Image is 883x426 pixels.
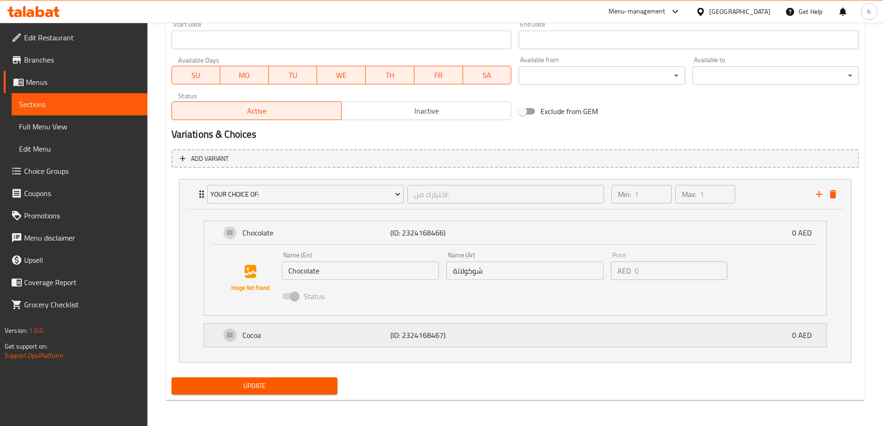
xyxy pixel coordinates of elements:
[224,69,265,82] span: MO
[4,160,147,182] a: Choice Groups
[390,227,489,238] p: (ID: 2324168466)
[24,232,140,243] span: Menu disclaimer
[242,227,391,238] p: Chocolate
[24,165,140,177] span: Choice Groups
[24,54,140,65] span: Branches
[4,271,147,293] a: Coverage Report
[390,330,489,341] p: (ID: 2324168467)
[172,175,859,366] li: ExpandExpandChocolateName (En)Name (Ar)PriceAEDStatusExpand
[792,227,819,238] p: 0 AED
[172,377,338,394] button: Update
[467,69,508,82] span: SA
[12,93,147,115] a: Sections
[176,69,217,82] span: SU
[220,66,269,84] button: MO
[5,350,64,362] a: Support.OpsPlatform
[29,324,43,337] span: 1.0.0
[692,66,859,85] div: ​
[321,69,362,82] span: WE
[4,227,147,249] a: Menu disclaimer
[682,189,696,200] p: Max:
[204,221,826,244] div: Expand
[414,66,463,84] button: FR
[4,26,147,49] a: Edit Restaurant
[304,291,324,302] span: Status
[867,6,871,17] span: h
[709,6,770,17] div: [GEOGRAPHIC_DATA]
[5,340,47,352] span: Get support on:
[19,143,140,154] span: Edit Menu
[519,66,685,85] div: ​
[446,261,603,280] input: Enter name Ar
[540,106,598,117] span: Exclude from GEM
[5,324,27,337] span: Version:
[19,99,140,110] span: Sections
[172,102,342,120] button: Active
[179,179,851,209] div: Expand
[812,187,826,201] button: add
[24,188,140,199] span: Coupons
[12,115,147,138] a: Full Menu View
[609,6,666,17] div: Menu-management
[172,66,221,84] button: SU
[635,261,727,280] input: Please enter price
[366,66,414,84] button: TH
[207,185,404,203] button: Your Choice Of:
[242,330,391,341] p: Cocoa
[19,121,140,132] span: Full Menu View
[369,69,411,82] span: TH
[179,380,330,392] span: Update
[24,299,140,310] span: Grocery Checklist
[618,189,631,200] p: Min:
[4,71,147,93] a: Menus
[282,261,439,280] input: Enter name En
[24,277,140,288] span: Coverage Report
[4,249,147,271] a: Upsell
[463,66,512,84] button: SA
[4,182,147,204] a: Coupons
[191,153,229,165] span: Add variant
[418,69,459,82] span: FR
[24,210,140,221] span: Promotions
[4,204,147,227] a: Promotions
[4,293,147,316] a: Grocery Checklist
[176,104,338,118] span: Active
[4,49,147,71] a: Branches
[204,324,826,347] div: Expand
[221,248,280,308] img: Chocolate
[617,265,631,276] p: AED
[24,254,140,266] span: Upsell
[341,102,511,120] button: Inactive
[792,330,819,341] p: 0 AED
[24,32,140,43] span: Edit Restaurant
[317,66,366,84] button: WE
[172,149,859,168] button: Add variant
[210,189,400,200] span: Your Choice Of:
[826,187,840,201] button: delete
[269,66,318,84] button: TU
[172,127,859,141] h2: Variations & Choices
[345,104,508,118] span: Inactive
[26,76,140,88] span: Menus
[273,69,314,82] span: TU
[12,138,147,160] a: Edit Menu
